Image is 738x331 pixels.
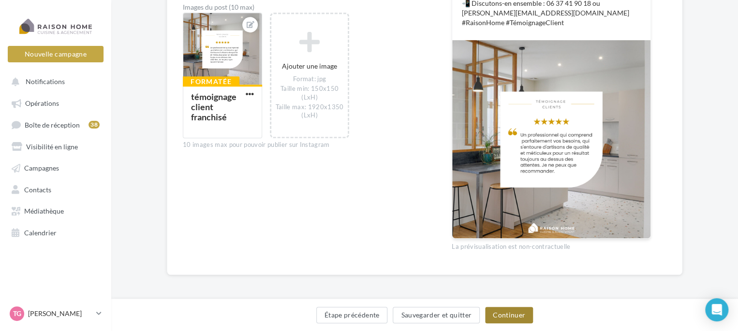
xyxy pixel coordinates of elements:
a: Opérations [6,94,105,111]
div: Open Intercom Messenger [705,298,728,321]
div: La prévisualisation est non-contractuelle [452,239,651,251]
button: Notifications [6,72,102,90]
span: Campagnes [24,164,59,172]
button: Étape précédente [316,307,388,323]
button: Sauvegarder et quitter [393,307,480,323]
button: Nouvelle campagne [8,46,103,62]
span: Calendrier [24,228,57,236]
span: TG [13,309,21,318]
span: Boîte de réception [25,120,80,129]
a: Campagnes [6,158,105,176]
a: Calendrier [6,223,105,241]
span: Opérations [25,99,59,107]
a: Visibilité en ligne [6,137,105,155]
a: Contacts [6,180,105,198]
a: TG [PERSON_NAME] [8,304,103,323]
div: Formatée [183,76,239,87]
span: Médiathèque [24,207,64,215]
span: Contacts [24,185,51,193]
a: Boîte de réception38 [6,115,105,133]
div: 10 images max pour pouvoir publier sur Instagram [183,141,436,149]
div: Images du post (10 max) [183,4,436,11]
p: [PERSON_NAME] [28,309,92,318]
button: Continuer [485,307,533,323]
span: Notifications [26,77,65,86]
div: 38 [89,121,100,129]
a: Médiathèque [6,201,105,219]
div: témoignage client franchisé [191,91,236,122]
span: Visibilité en ligne [26,142,78,150]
